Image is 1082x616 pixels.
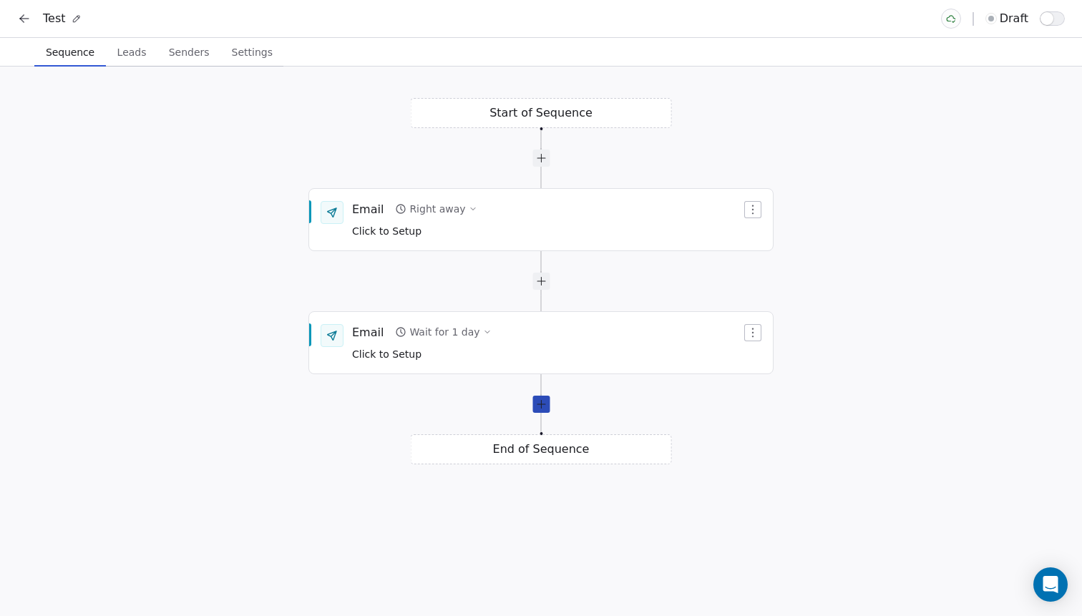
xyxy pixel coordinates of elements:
div: Start of Sequence [411,98,672,128]
div: EmailWait for 1 dayClick to Setup [308,311,774,374]
div: End of Sequence [411,434,672,464]
button: Wait for 1 day [389,322,497,342]
div: Open Intercom Messenger [1033,567,1068,602]
span: Test [43,10,66,27]
span: Sequence [40,42,100,62]
div: EmailRight awayClick to Setup [308,188,774,251]
button: Right away [389,199,482,219]
div: Wait for 1 day [409,325,479,339]
span: Click to Setup [352,348,421,360]
span: Senders [163,42,215,62]
div: Email [352,324,384,340]
span: Click to Setup [352,225,421,237]
span: Leads [112,42,152,62]
span: Settings [226,42,278,62]
span: draft [1000,10,1028,27]
div: Right away [409,202,465,216]
div: Email [352,201,384,217]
